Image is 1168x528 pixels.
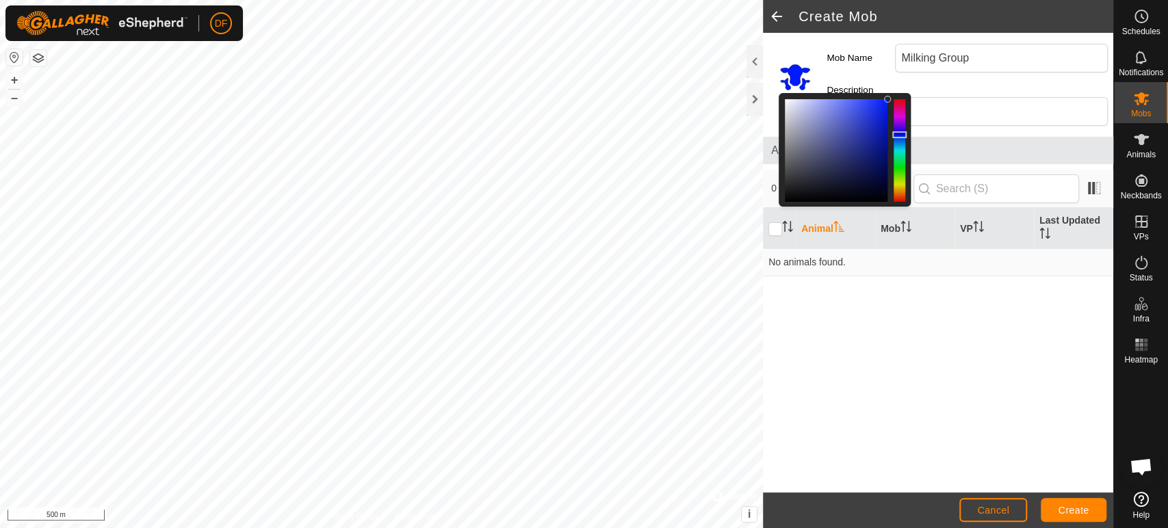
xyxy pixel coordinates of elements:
[782,223,793,234] p-sorticon: Activate to sort
[1124,356,1158,364] span: Heatmap
[1131,109,1151,118] span: Mobs
[1133,233,1148,241] span: VPs
[1126,150,1156,159] span: Animals
[1059,505,1089,516] span: Create
[827,44,895,72] label: Mob Name
[771,181,913,196] span: 0 selected of 0
[1132,315,1149,323] span: Infra
[1119,68,1163,77] span: Notifications
[1114,486,1168,525] a: Help
[1121,446,1162,487] a: Open chat
[900,223,911,234] p-sorticon: Activate to sort
[771,142,1105,159] span: Animals
[1120,192,1161,200] span: Neckbands
[6,90,23,106] button: –
[1129,274,1152,282] span: Status
[875,208,955,249] th: Mob
[6,72,23,88] button: +
[1121,27,1160,36] span: Schedules
[959,498,1027,522] button: Cancel
[763,249,1113,276] td: No animals found.
[16,11,187,36] img: Gallagher Logo
[977,505,1009,516] span: Cancel
[6,49,23,66] button: Reset Map
[395,510,435,523] a: Contact Us
[327,510,378,523] a: Privacy Policy
[1132,511,1150,519] span: Help
[742,507,757,522] button: i
[833,223,844,234] p-sorticon: Activate to sort
[799,8,1113,25] h2: Create Mob
[215,16,228,31] span: DF
[955,208,1034,249] th: VP
[30,50,47,66] button: Map Layers
[1034,208,1113,249] th: Last Updated
[748,508,751,520] span: i
[1041,498,1106,522] button: Create
[973,223,984,234] p-sorticon: Activate to sort
[827,83,895,97] label: Description
[913,174,1079,203] input: Search (S)
[1039,230,1050,241] p-sorticon: Activate to sort
[796,208,875,249] th: Animal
